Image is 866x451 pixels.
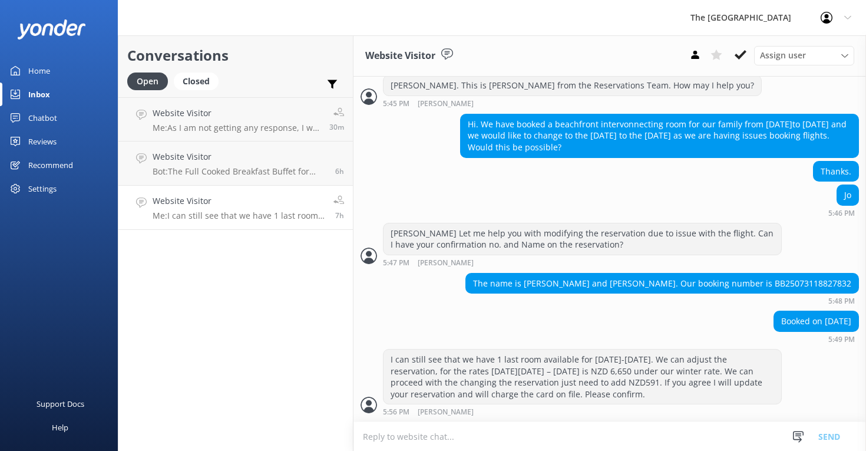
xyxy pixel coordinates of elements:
p: Me: I can still see that we have 1 last room available for [DATE]-[DATE]. We can adjust the reser... [153,210,325,221]
span: [PERSON_NAME] [418,409,474,416]
div: Inbox [28,83,50,106]
div: 11:46pm 13-Aug-2025 (UTC -10:00) Pacific/Honolulu [828,209,859,217]
div: Home [28,59,50,83]
div: Chatbot [28,106,57,130]
h4: Website Visitor [153,107,320,120]
div: Booked on [DATE] [774,311,858,331]
div: Hi. We have booked a beachfront intervonnecting room for our family from [DATE]to [DATE] and we w... [461,114,858,157]
div: The name is [PERSON_NAME] and [PERSON_NAME]. Our booking number is BB25073118827832 [466,274,858,294]
div: 11:56pm 13-Aug-2025 (UTC -10:00) Pacific/Honolulu [383,407,782,416]
img: yonder-white-logo.png [18,19,85,39]
div: Recommend [28,153,73,177]
a: Closed [174,74,224,87]
h2: Conversations [127,44,344,67]
span: 12:20am 14-Aug-2025 (UTC -10:00) Pacific/Honolulu [335,166,344,176]
div: 11:45pm 13-Aug-2025 (UTC -10:00) Pacific/Honolulu [383,99,762,108]
strong: 5:46 PM [828,210,855,217]
div: 11:49pm 13-Aug-2025 (UTC -10:00) Pacific/Honolulu [774,335,859,343]
div: Jo [837,185,858,205]
p: Me: As I am not getting any response, I will now close this chatbox. Please feel free to reach ou... [153,123,320,133]
div: [PERSON_NAME] Let me help you with modifying the reservation due to issue with the flight. Can I ... [384,223,781,255]
a: Website VisitorBot:The Full Cooked Breakfast Buffet for outside guests costs NZ$45 per adult and ... [118,141,353,186]
strong: 5:47 PM [383,259,409,267]
div: 11:47pm 13-Aug-2025 (UTC -10:00) Pacific/Honolulu [383,258,782,267]
strong: 5:45 PM [383,100,409,108]
div: Assign User [754,46,854,65]
div: Closed [174,73,219,90]
div: [PERSON_NAME]. This is [PERSON_NAME] from the Reservations Team. How may I help you? [384,75,761,96]
div: Thanks. [814,162,858,182]
h4: Website Visitor [153,150,326,163]
span: Assign user [760,49,806,62]
span: 11:56pm 13-Aug-2025 (UTC -10:00) Pacific/Honolulu [335,210,344,220]
div: Help [52,416,68,439]
div: Reviews [28,130,57,153]
a: Website VisitorMe:As I am not getting any response, I will now close this chatbox. Please feel fr... [118,97,353,141]
div: Open [127,73,168,90]
strong: 5:48 PM [828,298,855,305]
div: Settings [28,177,57,200]
a: Website VisitorMe:I can still see that we have 1 last room available for [DATE]-[DATE]. We can ad... [118,186,353,230]
span: [PERSON_NAME] [418,259,474,267]
span: [PERSON_NAME] [418,100,474,108]
h3: Website Visitor [365,48,435,64]
p: Bot: The Full Cooked Breakfast Buffet for outside guests costs NZ$45 per adult and NZ$25 per chil... [153,166,326,177]
strong: 5:49 PM [828,336,855,343]
div: I can still see that we have 1 last room available for [DATE]-[DATE]. We can adjust the reservati... [384,350,781,404]
span: 06:33am 14-Aug-2025 (UTC -10:00) Pacific/Honolulu [329,122,344,132]
a: Open [127,74,174,87]
div: Support Docs [37,392,84,416]
strong: 5:56 PM [383,409,409,416]
div: 11:48pm 13-Aug-2025 (UTC -10:00) Pacific/Honolulu [465,297,859,305]
h4: Website Visitor [153,195,325,208]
